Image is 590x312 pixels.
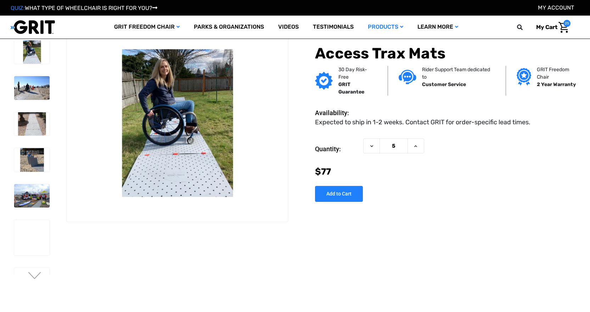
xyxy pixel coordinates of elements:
[11,5,157,11] a: QUIZ:WHAT TYPE OF WHEELCHAIR IS RIGHT FOR YOU?
[563,20,571,27] span: 25
[338,66,377,80] p: 30 Day Risk-Free
[558,22,569,33] img: Cart
[14,148,50,172] img: Access Trax Mats
[410,16,465,39] a: Learn More
[315,166,331,176] span: $77
[361,16,410,39] a: Products
[315,186,363,202] input: Add to Cart
[315,108,360,117] dt: Availability:
[306,16,361,39] a: Testimonials
[422,81,466,87] strong: Customer Service
[14,184,50,208] img: Access Trax Mats
[537,81,576,87] strong: 2 Year Warranty
[271,16,306,39] a: Videos
[187,16,271,39] a: Parks & Organizations
[315,138,360,159] label: Quantity:
[315,44,579,62] h1: Access Trax Mats
[11,20,55,34] img: GRIT All-Terrain Wheelchair and Mobility Equipment
[11,5,25,11] span: QUIZ:
[27,272,42,280] button: Go to slide 2 of 6
[536,24,557,30] span: My Cart
[14,112,50,136] img: Access Trax Mats
[315,117,530,127] dd: Expected to ship in 1-2 weeks. Contact GRIT for order-specific lead times.
[107,16,187,39] a: GRIT Freedom Chair
[399,69,416,84] img: Customer service
[538,4,574,11] a: Account
[531,20,571,35] a: Cart with 25 items
[520,20,531,35] input: Search
[422,66,495,80] p: Rider Support Team dedicated to
[14,268,50,303] img: Access Trax Mats
[14,220,50,255] img: Access Trax Mats
[14,40,50,64] img: Access Trax Mats
[67,49,288,197] img: Access Trax Mats
[315,72,333,89] img: GRIT Guarantee
[14,76,50,100] img: Access Trax Mats
[517,68,531,86] img: Grit freedom
[537,66,582,80] p: GRIT Freedom Chair
[338,81,364,95] strong: GRIT Guarantee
